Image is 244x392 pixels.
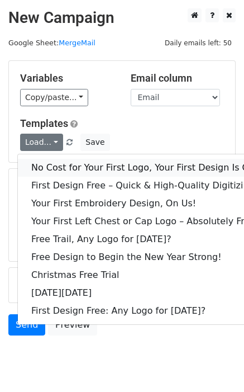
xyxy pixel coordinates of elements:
iframe: Chat Widget [188,338,244,392]
a: Send [8,314,45,336]
a: Preview [48,314,97,336]
a: Copy/paste... [20,89,88,106]
a: Load... [20,134,63,151]
h2: New Campaign [8,8,236,27]
span: Daily emails left: 50 [161,37,236,49]
a: Daily emails left: 50 [161,39,236,47]
h5: Variables [20,72,114,84]
a: Templates [20,117,68,129]
h5: Email column [131,72,224,84]
button: Save [80,134,109,151]
a: MergeMail [59,39,95,47]
small: Google Sheet: [8,39,95,47]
